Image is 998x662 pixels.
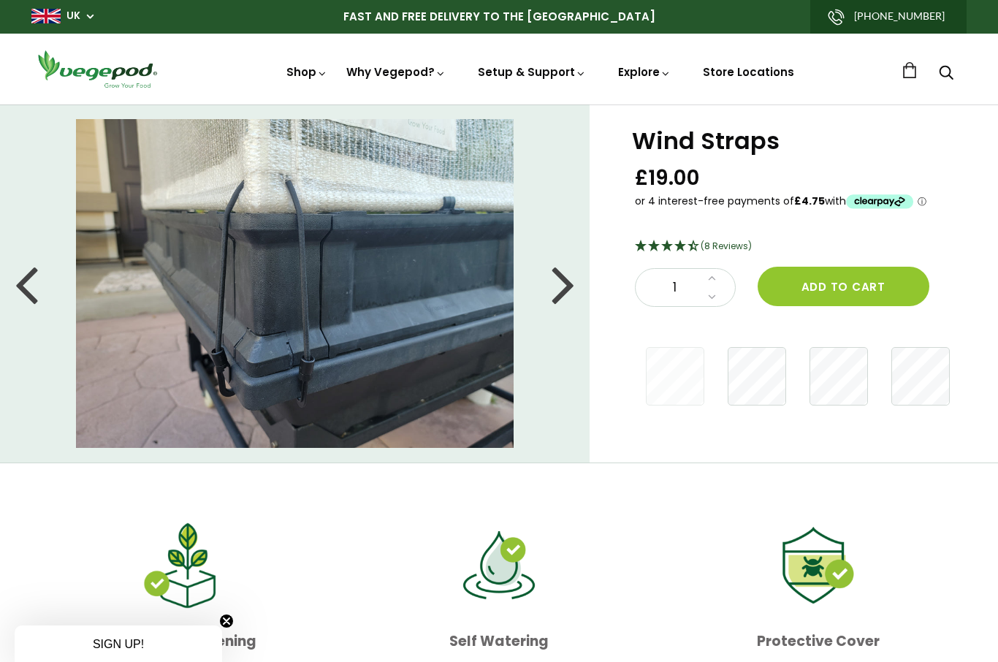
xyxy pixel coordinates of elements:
button: Add to cart [758,267,929,306]
img: gb_large.png [31,9,61,23]
span: SIGN UP! [93,638,144,650]
p: Self Watering [351,628,647,655]
span: £19.00 [635,164,700,191]
img: Wind Straps [76,119,514,448]
a: Decrease quantity by 1 [704,288,720,307]
a: Setup & Support [478,64,586,80]
a: Store Locations [703,64,794,80]
a: Why Vegepod? [346,64,446,80]
a: Shop [286,64,327,80]
p: Protective Cover [671,628,967,655]
a: Search [939,66,953,82]
div: 4.25 Stars - 8 [635,237,961,256]
img: Vegepod [31,48,163,90]
a: UK [66,9,80,23]
a: Explore [618,64,671,80]
button: Close teaser [219,614,234,628]
h1: Wind Straps [632,129,961,153]
div: SIGN UP!Close teaser [15,625,222,662]
span: 1 [650,278,700,297]
a: Increase quantity by 1 [704,269,720,288]
span: (8 Reviews) [701,240,752,252]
